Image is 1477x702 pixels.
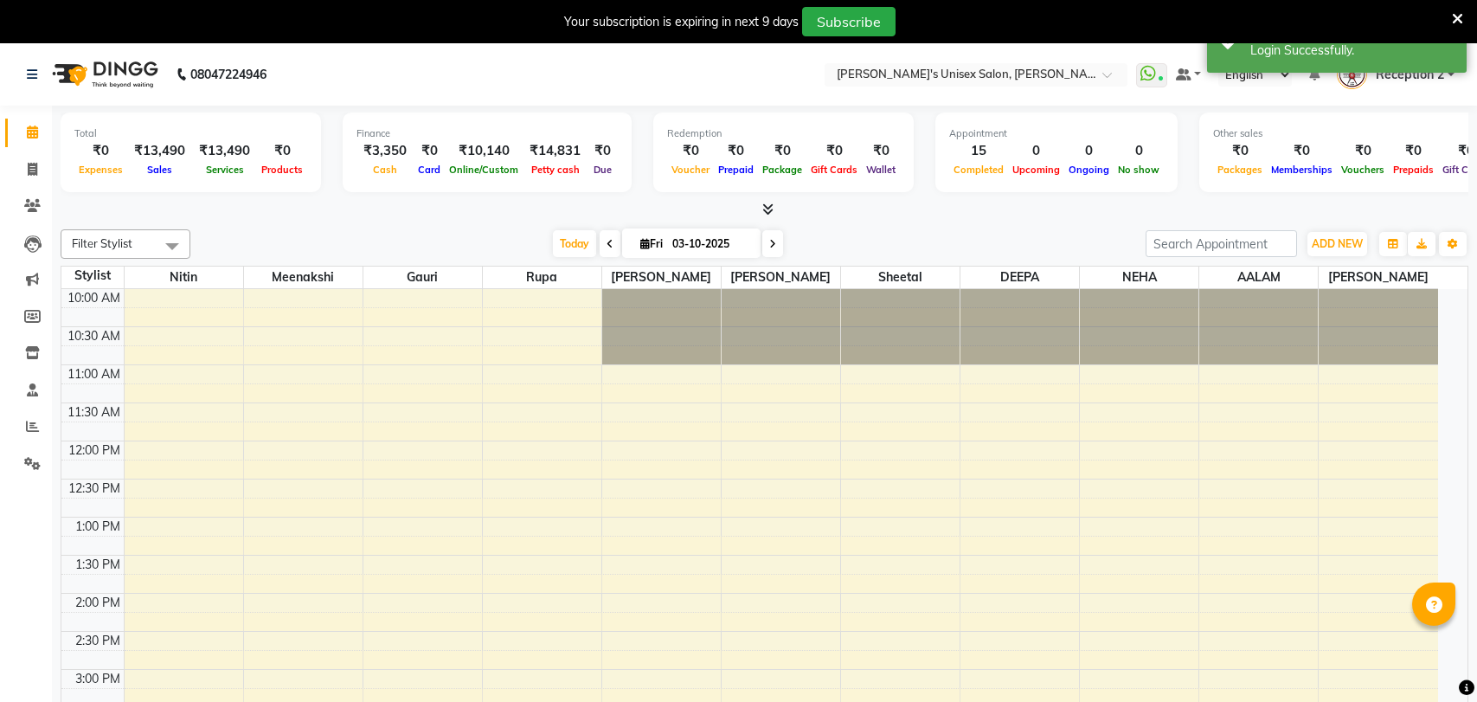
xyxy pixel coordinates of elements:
div: 15 [949,141,1008,161]
div: Finance [356,126,618,141]
img: logo [44,50,163,99]
input: Search Appointment [1146,230,1297,257]
div: 10:30 AM [64,327,124,345]
img: Reception 2 [1337,59,1367,89]
div: 3:00 PM [72,670,124,688]
span: DEEPA [960,267,1079,288]
span: [PERSON_NAME] [602,267,721,288]
div: ₹0 [1389,141,1438,161]
div: ₹0 [862,141,900,161]
div: Total [74,126,307,141]
button: Subscribe [802,7,896,36]
span: Meenakshi [244,267,363,288]
div: ₹3,350 [356,141,414,161]
div: 2:00 PM [72,594,124,612]
span: Expenses [74,164,127,176]
span: NEHA [1080,267,1198,288]
div: ₹0 [257,141,307,161]
span: Completed [949,164,1008,176]
span: Petty cash [527,164,584,176]
div: 10:00 AM [64,289,124,307]
span: AALAM [1199,267,1318,288]
span: Due [589,164,616,176]
span: Voucher [667,164,714,176]
span: Prepaid [714,164,758,176]
div: 2:30 PM [72,632,124,650]
iframe: chat widget [1404,633,1460,685]
div: Appointment [949,126,1164,141]
span: Nitin [125,267,243,288]
span: Reception 2 [1376,66,1444,84]
div: ₹0 [1267,141,1337,161]
span: Upcoming [1008,164,1064,176]
div: ₹0 [714,141,758,161]
span: Cash [369,164,401,176]
b: 08047224946 [190,50,267,99]
div: ₹0 [588,141,618,161]
span: [PERSON_NAME] [722,267,840,288]
span: ADD NEW [1312,237,1363,250]
span: Filter Stylist [72,236,132,250]
span: Package [758,164,806,176]
span: Ongoing [1064,164,1114,176]
span: Prepaids [1389,164,1438,176]
span: Vouchers [1337,164,1389,176]
span: [PERSON_NAME] [1319,267,1438,288]
span: Sales [143,164,177,176]
span: Products [257,164,307,176]
div: 0 [1064,141,1114,161]
span: Memberships [1267,164,1337,176]
div: 0 [1008,141,1064,161]
span: No show [1114,164,1164,176]
div: ₹13,490 [192,141,257,161]
div: ₹0 [1213,141,1267,161]
span: Gauri [363,267,482,288]
span: Services [202,164,248,176]
div: 11:00 AM [64,365,124,383]
button: ADD NEW [1307,232,1367,256]
div: 11:30 AM [64,403,124,422]
div: ₹0 [74,141,127,161]
div: ₹0 [1337,141,1389,161]
div: 12:00 PM [65,441,124,460]
span: Online/Custom [445,164,523,176]
span: Card [414,164,445,176]
input: 2025-10-03 [667,231,754,257]
div: ₹0 [758,141,806,161]
div: ₹10,140 [445,141,523,161]
div: ₹14,831 [523,141,588,161]
div: ₹0 [414,141,445,161]
span: Fri [636,237,667,250]
span: Wallet [862,164,900,176]
div: 1:30 PM [72,556,124,574]
div: ₹13,490 [127,141,192,161]
div: ₹0 [806,141,862,161]
div: Login Successfully. [1250,42,1454,60]
span: Sheetal [841,267,960,288]
div: ₹0 [667,141,714,161]
div: Stylist [61,267,124,285]
div: Your subscription is expiring in next 9 days [564,13,799,31]
span: Rupa [483,267,601,288]
div: 1:00 PM [72,518,124,536]
span: Today [553,230,596,257]
span: Packages [1213,164,1267,176]
div: 0 [1114,141,1164,161]
div: Redemption [667,126,900,141]
div: 12:30 PM [65,480,124,498]
span: Gift Cards [806,164,862,176]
